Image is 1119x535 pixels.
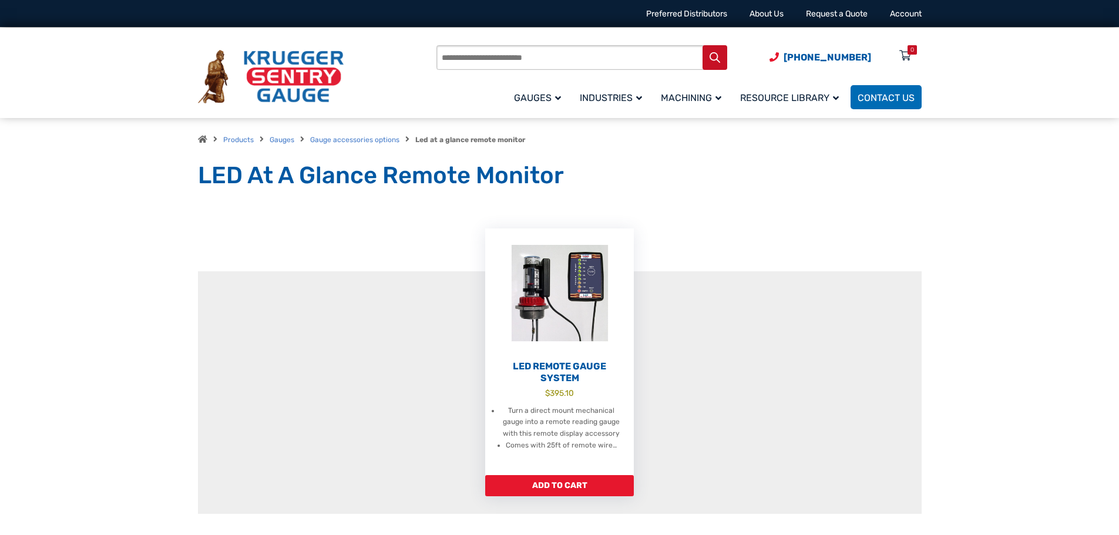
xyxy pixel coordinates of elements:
[769,50,871,65] a: Phone Number (920) 434-8860
[198,50,344,104] img: Krueger Sentry Gauge
[415,136,525,144] strong: Led at a glance remote monitor
[890,9,922,19] a: Account
[740,92,839,103] span: Resource Library
[851,85,922,109] a: Contact Us
[198,161,922,190] h1: LED At A Glance Remote Monitor
[784,52,871,63] span: [PHONE_NUMBER]
[858,92,915,103] span: Contact Us
[485,361,634,384] h2: LED Remote Gauge System
[733,83,851,111] a: Resource Library
[270,136,294,144] a: Gauges
[545,388,574,398] bdi: 395.10
[506,440,617,452] li: Comes with 25ft of remote wire…
[573,83,654,111] a: Industries
[485,228,634,475] a: LED Remote Gauge System $395.10 Turn a direct mount mechanical gauge into a remote reading gauge ...
[661,92,721,103] span: Machining
[514,92,561,103] span: Gauges
[806,9,868,19] a: Request a Quote
[580,92,642,103] span: Industries
[310,136,399,144] a: Gauge accessories options
[223,136,254,144] a: Products
[485,475,634,496] a: Add to cart: “LED Remote Gauge System”
[910,45,914,55] div: 0
[654,83,733,111] a: Machining
[485,228,634,358] img: LED Remote Gauge System
[545,388,550,398] span: $
[507,83,573,111] a: Gauges
[646,9,727,19] a: Preferred Distributors
[750,9,784,19] a: About Us
[500,405,622,440] li: Turn a direct mount mechanical gauge into a remote reading gauge with this remote display accessory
